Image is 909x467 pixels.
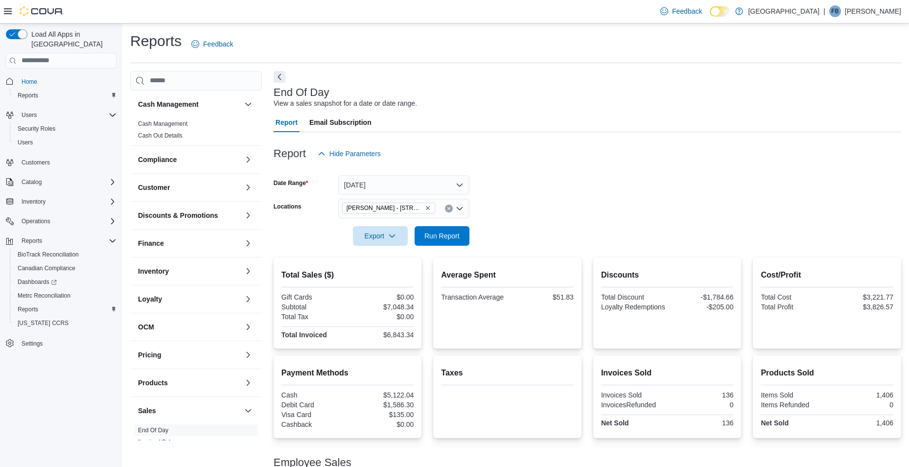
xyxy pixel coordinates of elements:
[22,340,43,348] span: Settings
[823,5,825,17] p: |
[242,405,254,417] button: Sales
[350,391,414,399] div: $5,122.04
[18,75,117,88] span: Home
[14,90,42,101] a: Reports
[10,303,120,316] button: Reports
[18,292,70,300] span: Metrc Reconciliation
[281,313,346,321] div: Total Tax
[831,5,839,17] span: FB
[274,98,417,109] div: View a sales snapshot for a date or date range.
[669,293,733,301] div: -$1,784.66
[281,293,346,301] div: Gift Cards
[14,123,117,135] span: Security Roles
[829,293,893,301] div: $3,221.77
[2,74,120,89] button: Home
[441,293,505,301] div: Transaction Average
[18,125,55,133] span: Security Roles
[138,183,240,192] button: Customer
[761,269,893,281] h2: Cost/Profit
[329,149,381,159] span: Hide Parameters
[22,198,46,206] span: Inventory
[18,235,46,247] button: Reports
[761,303,825,311] div: Total Profit
[242,349,254,361] button: Pricing
[242,182,254,193] button: Customer
[138,426,168,434] span: End Of Day
[22,78,37,86] span: Home
[281,331,327,339] strong: Total Invoiced
[18,109,117,121] span: Users
[18,176,117,188] span: Catalog
[761,391,825,399] div: Items Sold
[14,137,37,148] a: Users
[138,266,240,276] button: Inventory
[242,98,254,110] button: Cash Management
[14,317,117,329] span: Washington CCRS
[18,215,117,227] span: Operations
[281,391,346,399] div: Cash
[10,261,120,275] button: Canadian Compliance
[138,378,168,388] h3: Products
[350,401,414,409] div: $1,586.30
[350,303,414,311] div: $7,048.34
[14,90,117,101] span: Reports
[138,238,164,248] h3: Finance
[2,108,120,122] button: Users
[601,401,665,409] div: InvoicesRefunded
[18,251,79,258] span: BioTrack Reconciliation
[14,249,83,260] a: BioTrack Reconciliation
[10,316,120,330] button: [US_STATE] CCRS
[242,154,254,165] button: Compliance
[829,391,893,399] div: 1,406
[138,406,240,416] button: Sales
[445,205,453,212] button: Clear input
[138,406,156,416] h3: Sales
[10,89,120,102] button: Reports
[10,248,120,261] button: BioTrack Reconciliation
[242,265,254,277] button: Inventory
[350,411,414,419] div: $135.00
[138,99,240,109] button: Cash Management
[138,294,162,304] h3: Loyalty
[138,120,187,127] a: Cash Management
[281,420,346,428] div: Cashback
[6,70,117,376] nav: Complex example
[22,217,50,225] span: Operations
[2,336,120,350] button: Settings
[18,156,117,168] span: Customers
[601,367,734,379] h2: Invoices Sold
[669,303,733,311] div: -$205.00
[242,210,254,221] button: Discounts & Promotions
[274,71,285,83] button: Next
[138,183,170,192] h3: Customer
[601,293,665,301] div: Total Discount
[829,303,893,311] div: $3,826.57
[130,118,262,145] div: Cash Management
[710,6,730,17] input: Dark Mode
[274,87,329,98] h3: End Of Day
[138,438,177,446] span: Itemized Sales
[342,203,435,213] span: Moore - 105 SE 19th St
[22,178,42,186] span: Catalog
[18,305,38,313] span: Reports
[314,144,385,163] button: Hide Parameters
[601,391,665,399] div: Invoices Sold
[350,293,414,301] div: $0.00
[138,266,169,276] h3: Inventory
[242,293,254,305] button: Loyalty
[203,39,233,49] span: Feedback
[2,234,120,248] button: Reports
[2,195,120,209] button: Inventory
[347,203,423,213] span: [PERSON_NAME] - [STREET_ADDRESS]
[138,210,240,220] button: Discounts & Promotions
[20,6,64,16] img: Cova
[829,419,893,427] div: 1,406
[18,157,54,168] a: Customers
[274,179,308,187] label: Date Range
[22,111,37,119] span: Users
[138,322,154,332] h3: OCM
[14,276,61,288] a: Dashboards
[242,321,254,333] button: OCM
[138,155,240,164] button: Compliance
[281,269,414,281] h2: Total Sales ($)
